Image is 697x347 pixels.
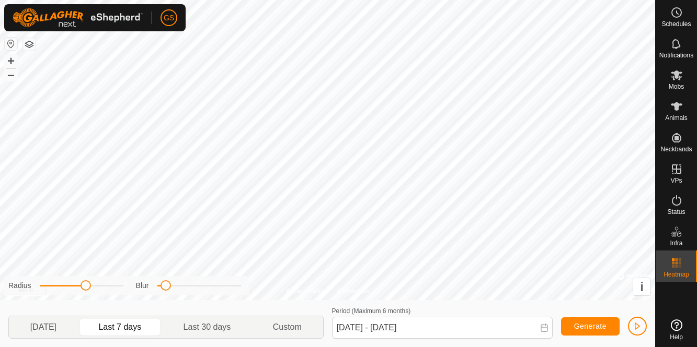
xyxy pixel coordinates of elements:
[13,8,143,27] img: Gallagher Logo
[286,286,325,296] a: Privacy Policy
[669,83,684,90] span: Mobs
[5,68,17,81] button: –
[561,317,620,336] button: Generate
[640,280,644,294] span: i
[670,240,682,246] span: Infra
[660,146,692,152] span: Neckbands
[5,55,17,67] button: +
[332,307,411,315] label: Period (Maximum 6 months)
[667,209,685,215] span: Status
[273,321,302,333] span: Custom
[5,38,17,50] button: Reset Map
[8,280,31,291] label: Radius
[659,52,693,58] span: Notifications
[656,315,697,344] a: Help
[574,322,607,330] span: Generate
[30,321,56,333] span: [DATE]
[664,271,689,278] span: Heatmap
[670,334,683,340] span: Help
[136,280,149,291] label: Blur
[633,278,650,295] button: i
[670,177,682,184] span: VPs
[23,38,36,51] button: Map Layers
[665,115,688,121] span: Animals
[661,21,691,27] span: Schedules
[98,321,141,333] span: Last 7 days
[338,286,369,296] a: Contact Us
[184,321,231,333] span: Last 30 days
[164,13,174,23] span: GS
